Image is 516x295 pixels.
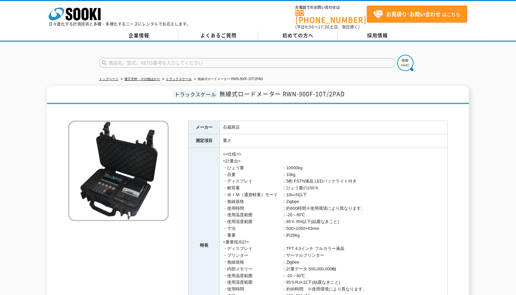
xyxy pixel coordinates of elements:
[386,10,441,18] strong: お見積り･お問い合わせ
[178,31,258,41] a: よくあるご質問
[189,121,220,134] th: メーカー
[124,77,160,81] a: 電子天秤・その他はかり
[166,77,192,81] a: トラックスケール
[219,89,345,98] span: 無線式ロードメーター RWN-900F-10T/2PAD
[282,32,313,39] span: 初めての方へ
[305,24,314,30] span: 8:50
[367,6,467,23] a: お見積り･お問い合わせはこちら
[318,24,330,30] span: 17:30
[99,58,395,68] input: 商品名、型式、NETIS番号を入力してください
[373,9,460,19] span: はこちら
[99,77,118,81] a: トップページ
[68,121,169,221] img: 無線式ロードメーター RWN-900F-10T/2PAD
[295,24,360,30] span: (平日 ～ 土日、祝日除く)
[99,31,178,41] a: 企業情報
[220,121,448,134] td: 石蔵商店
[258,31,338,41] a: 初めての方へ
[49,22,191,26] p: 日々進化する計測技術と多種・多様化するニーズにレンタルでお応えします。
[295,6,367,9] span: お電話でのお問い合わせは
[295,10,367,23] a: [PHONE_NUMBER]
[397,55,413,71] img: btn_search.png
[173,90,218,98] span: トラックスケール
[220,134,448,148] td: 重さ
[189,134,220,148] th: 測定項目
[338,31,417,41] a: 採用情報
[193,76,263,83] li: 無線式ロードメーター RWN-900F-10T/2PAD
